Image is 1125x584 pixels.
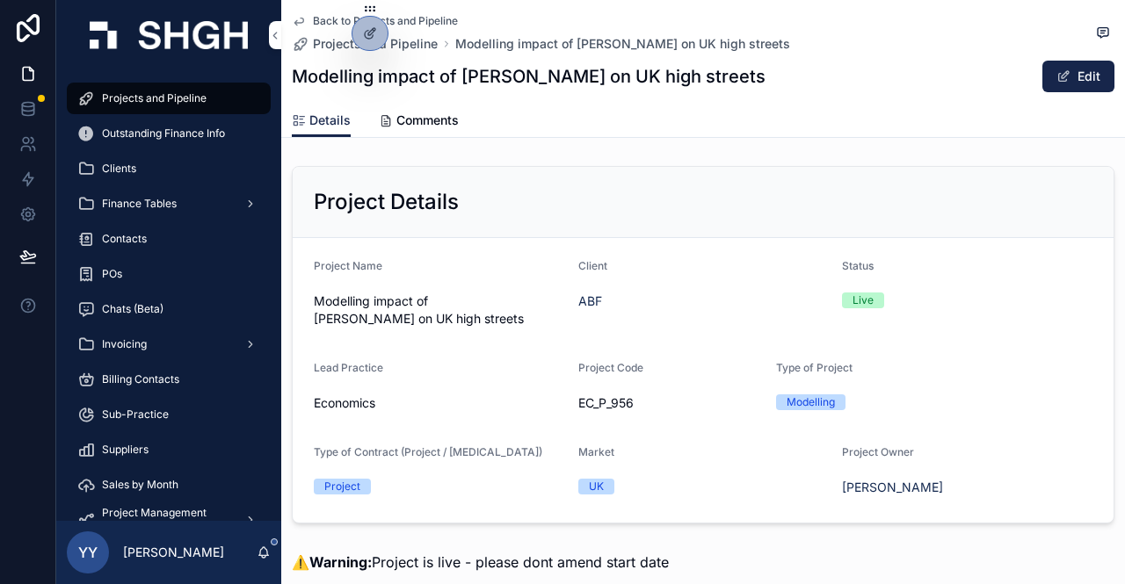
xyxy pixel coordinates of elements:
div: Project [324,479,360,494]
span: Contacts [102,232,147,246]
span: Outstanding Finance Info [102,126,225,141]
strong: Warning: [309,553,372,571]
span: Details [309,112,351,129]
span: EC_P_956 [578,394,763,412]
a: Projects and Pipeline [292,35,438,53]
span: Lead Practice [314,361,383,374]
span: Finance Tables [102,197,177,211]
span: Chats (Beta) [102,302,163,316]
span: Market [578,445,614,458]
a: Chats (Beta) [67,293,271,325]
span: Modelling impact of [PERSON_NAME] on UK high streets [314,292,564,328]
a: Contacts [67,223,271,255]
img: App logo [90,21,248,49]
div: Modelling [787,394,835,410]
span: Sub-Practice [102,407,169,422]
a: Finance Tables [67,188,271,220]
span: Project Management (beta) [102,506,230,534]
a: Billing Contacts [67,364,271,395]
div: Live [853,292,874,308]
span: Project Owner [842,445,914,458]
span: Projects and Pipeline [102,91,207,105]
span: Economics [314,394,375,412]
span: Suppliers [102,443,149,457]
a: Projects and Pipeline [67,83,271,114]
a: Clients [67,153,271,184]
span: Billing Contacts [102,372,179,386]
a: Sales by Month [67,469,271,501]
button: Edit [1042,61,1114,92]
a: Invoicing [67,328,271,360]
a: Modelling impact of [PERSON_NAME] on UK high streets [455,35,790,53]
a: Details [292,105,351,138]
h2: Project Details [314,188,459,216]
a: Sub-Practice [67,399,271,430]
span: Projects and Pipeline [313,35,438,53]
span: Status [842,259,874,272]
span: Comments [396,112,459,129]
span: Clients [102,162,136,176]
span: Back to Projects and Pipeline [313,14,458,28]
span: Sales by Month [102,478,178,492]
a: Comments [379,105,459,140]
span: Invoicing [102,337,147,351]
p: [PERSON_NAME] [123,544,224,561]
span: Type of Contract (Project / [MEDICAL_DATA]) [314,445,542,458]
a: Suppliers [67,434,271,465]
span: ⚠️ Project is live - please dont amend start date [292,553,669,571]
span: Type of Project [776,361,853,374]
h1: Modelling impact of [PERSON_NAME] on UK high streets [292,64,766,89]
span: YY [78,542,98,563]
a: POs [67,258,271,290]
a: [PERSON_NAME] [842,479,943,496]
span: POs [102,267,122,281]
a: Outstanding Finance Info [67,118,271,149]
a: Back to Projects and Pipeline [292,14,458,28]
span: Project Code [578,361,643,374]
span: Client [578,259,607,272]
a: Project Management (beta) [67,504,271,536]
div: UK [589,479,604,494]
a: ABF [578,292,602,310]
span: Project Name [314,259,382,272]
div: scrollable content [56,70,281,521]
